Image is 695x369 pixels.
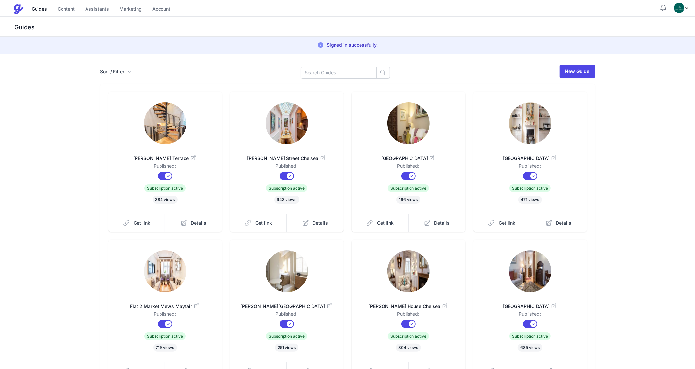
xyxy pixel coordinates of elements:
[484,311,577,320] dd: Published:
[362,155,455,161] span: [GEOGRAPHIC_DATA]
[674,3,684,13] img: oovs19i4we9w73xo0bfpgswpi0cd
[518,344,542,352] span: 685 views
[509,102,551,144] img: hdmgvwaq8kfuacaafu0ghkkjd0oq
[556,220,572,226] span: Details
[530,214,587,232] a: Details
[362,163,455,172] dd: Published:
[287,214,344,232] a: Details
[484,303,577,309] span: [GEOGRAPHIC_DATA]
[362,295,455,311] a: [PERSON_NAME] House Chelsea
[509,250,551,292] img: htmfqqdj5w74wrc65s3wna2sgno2
[144,332,186,340] span: Subscription active
[144,102,186,144] img: mtasz01fldrr9v8cnif9arsj44ov
[108,214,165,232] a: Get link
[327,42,378,48] p: Signed in successfully.
[362,311,455,320] dd: Published:
[509,184,551,192] span: Subscription active
[518,196,542,204] span: 471 views
[377,220,394,226] span: Get link
[153,196,178,204] span: 384 views
[396,344,421,352] span: 304 views
[119,147,211,163] a: [PERSON_NAME] Terrace
[119,303,211,309] span: Flat 2 Market Mews Mayfair
[134,220,150,226] span: Get link
[484,295,577,311] a: [GEOGRAPHIC_DATA]
[674,3,690,13] div: Profile Menu
[387,250,430,292] img: qm23tyanh8llne9rmxzedgaebrr7
[484,155,577,161] span: [GEOGRAPHIC_DATA]
[119,295,211,311] a: Flat 2 Market Mews Mayfair
[301,67,377,79] input: Search Guides
[266,102,308,144] img: wq8sw0j47qm6nw759ko380ndfzun
[275,344,298,352] span: 251 views
[313,220,328,226] span: Details
[85,2,109,16] a: Assistants
[560,65,595,78] a: New Guide
[119,311,211,320] dd: Published:
[240,295,333,311] a: [PERSON_NAME][GEOGRAPHIC_DATA]
[387,102,430,144] img: 9b5v0ir1hdq8hllsqeesm40py5rd
[191,220,207,226] span: Details
[388,184,429,192] span: Subscription active
[153,344,177,352] span: 719 views
[165,214,222,232] a: Details
[240,147,333,163] a: [PERSON_NAME] Street Chelsea
[32,2,47,16] a: Guides
[240,303,333,309] span: [PERSON_NAME][GEOGRAPHIC_DATA]
[509,332,551,340] span: Subscription active
[266,332,307,340] span: Subscription active
[13,4,24,14] img: Guestive Guides
[362,147,455,163] a: [GEOGRAPHIC_DATA]
[388,332,429,340] span: Subscription active
[352,214,409,232] a: Get link
[100,68,131,75] button: Sort / Filter
[152,2,170,16] a: Account
[240,311,333,320] dd: Published:
[240,155,333,161] span: [PERSON_NAME] Street Chelsea
[144,250,186,292] img: xcoem7jyjxpu3fgtqe3kd93uc2z7
[274,196,299,204] span: 943 views
[119,163,211,172] dd: Published:
[473,214,531,232] a: Get link
[266,250,308,292] img: id17mszkkv9a5w23y0miri8fotce
[230,214,287,232] a: Get link
[434,220,450,226] span: Details
[484,147,577,163] a: [GEOGRAPHIC_DATA]
[266,184,307,192] span: Subscription active
[58,2,75,16] a: Content
[499,220,515,226] span: Get link
[255,220,272,226] span: Get link
[396,196,420,204] span: 166 views
[409,214,465,232] a: Details
[240,163,333,172] dd: Published:
[144,184,186,192] span: Subscription active
[362,303,455,309] span: [PERSON_NAME] House Chelsea
[484,163,577,172] dd: Published:
[659,4,667,12] button: Notifications
[119,155,211,161] span: [PERSON_NAME] Terrace
[13,23,695,31] h3: Guides
[119,2,142,16] a: Marketing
